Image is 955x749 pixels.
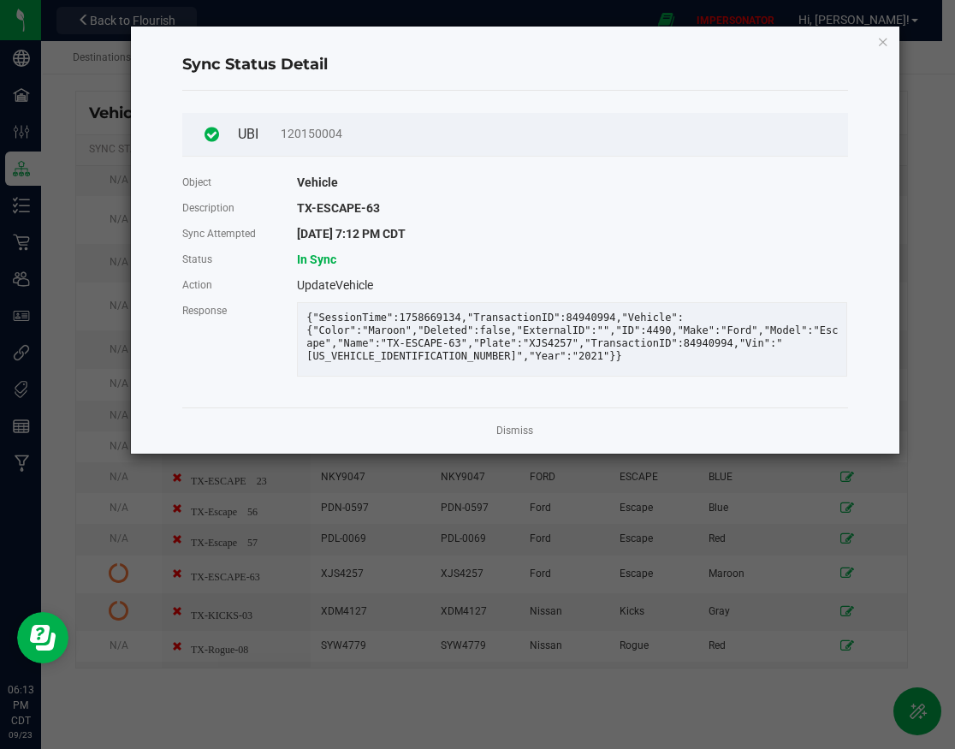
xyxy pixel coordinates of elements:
[238,124,272,145] span: UBI
[205,122,219,147] span: In Sync
[284,221,860,247] div: [DATE] 7:12 PM CDT
[169,195,285,221] div: Description
[496,424,533,438] a: Dismiss
[281,125,342,143] span: 120150004
[284,272,860,298] div: UpdateVehicle
[297,253,336,266] span: In Sync
[284,169,860,195] div: Vehicle
[17,612,68,663] iframe: Resource center
[877,31,889,51] button: Close
[284,195,860,221] div: TX-ESCAPE-63
[169,272,285,298] div: Action
[294,312,851,363] div: {"SessionTime":1758669134,"TransactionID":84940994,"Vehicle":{"Color":"Maroon","Deleted":false,"E...
[169,221,285,247] div: Sync Attempted
[169,298,285,324] div: Response
[169,247,285,272] div: Status
[182,54,328,76] span: Sync Status Detail
[169,169,285,195] div: Object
